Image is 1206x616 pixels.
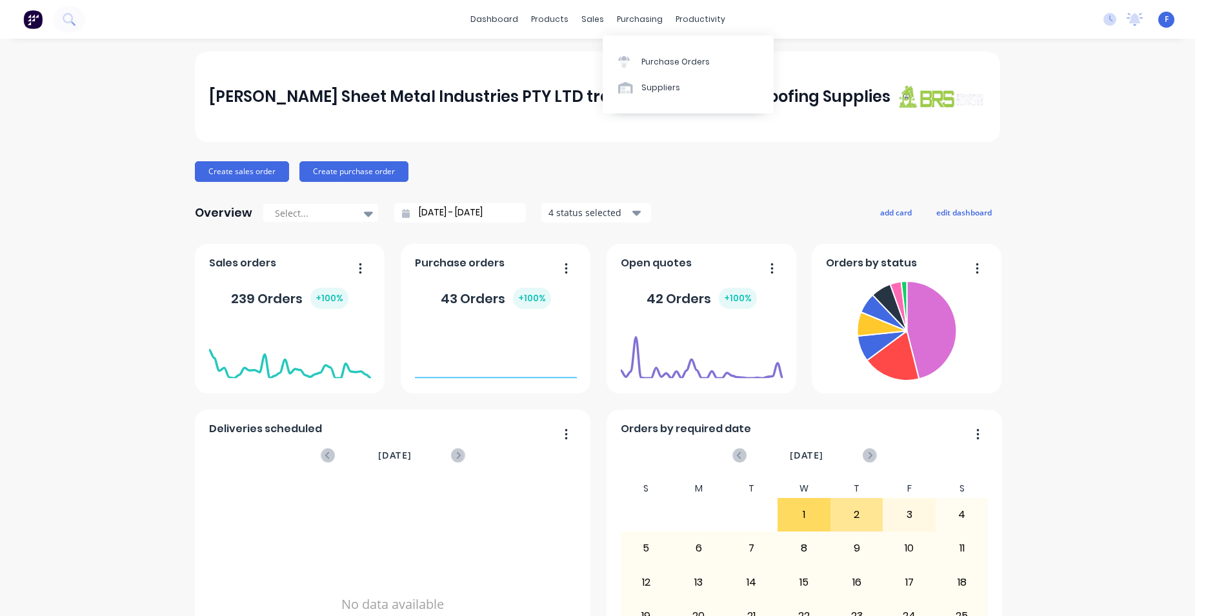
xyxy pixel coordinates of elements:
[778,566,830,599] div: 15
[209,255,276,271] span: Sales orders
[603,75,774,101] a: Suppliers
[231,288,348,309] div: 239 Orders
[778,499,830,531] div: 1
[541,203,651,223] button: 4 status selected
[415,255,505,271] span: Purchase orders
[621,566,672,599] div: 12
[719,288,757,309] div: + 100 %
[896,84,986,108] img: J A Sheet Metal Industries PTY LTD trading as Brunswick Roofing Supplies
[621,532,672,564] div: 5
[831,499,883,531] div: 2
[778,532,830,564] div: 8
[299,161,408,182] button: Create purchase order
[610,10,669,29] div: purchasing
[883,499,935,531] div: 3
[464,10,525,29] a: dashboard
[936,479,989,498] div: S
[936,566,988,599] div: 18
[778,479,830,498] div: W
[621,255,692,271] span: Open quotes
[620,479,673,498] div: S
[575,10,610,29] div: sales
[936,499,988,531] div: 4
[826,255,917,271] span: Orders by status
[441,288,551,309] div: 43 Orders
[209,84,890,110] div: [PERSON_NAME] Sheet Metal Industries PTY LTD trading as Brunswick Roofing Supplies
[513,288,551,309] div: + 100 %
[936,532,988,564] div: 11
[725,479,778,498] div: T
[928,204,1000,221] button: edit dashboard
[378,448,412,462] span: [DATE]
[673,532,725,564] div: 6
[831,566,883,599] div: 16
[195,161,289,182] button: Create sales order
[23,10,43,29] img: Factory
[672,479,725,498] div: M
[872,204,920,221] button: add card
[641,56,710,68] div: Purchase Orders
[673,566,725,599] div: 13
[310,288,348,309] div: + 100 %
[831,532,883,564] div: 9
[669,10,732,29] div: productivity
[726,532,778,564] div: 7
[1165,14,1169,25] span: F
[647,288,757,309] div: 42 Orders
[548,206,630,219] div: 4 status selected
[883,532,935,564] div: 10
[525,10,575,29] div: products
[641,82,680,94] div: Suppliers
[195,200,252,226] div: Overview
[883,479,936,498] div: F
[790,448,823,462] span: [DATE]
[603,48,774,74] a: Purchase Orders
[883,566,935,599] div: 17
[726,566,778,599] div: 14
[830,479,883,498] div: T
